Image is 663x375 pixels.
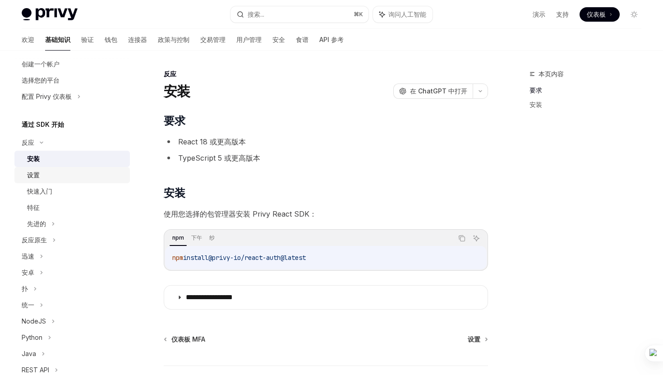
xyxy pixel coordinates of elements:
font: 选择您的平台 [22,76,60,84]
span: @privy-io/react-auth@latest [208,254,306,262]
font: 仪表板 MFA [171,335,205,343]
font: 纱 [209,234,215,241]
font: 支持 [556,10,569,18]
font: 基础知识 [45,36,70,43]
button: 询问人工智能 [373,6,433,23]
a: 选择您的平台 [14,72,130,88]
a: API 参考 [319,29,344,51]
a: 验证 [81,29,94,51]
font: 通过 SDK 开始 [22,120,64,128]
a: 安装 [14,151,130,167]
a: 设置 [14,167,130,183]
font: 验证 [81,36,94,43]
font: 下午 [191,234,202,241]
font: Java [22,350,36,357]
font: 要求 [164,114,185,127]
a: 用户管理 [236,29,262,51]
font: 本页内容 [539,70,564,78]
font: 快速入门 [27,187,52,195]
font: 安装 [164,83,190,99]
font: 欢迎 [22,36,34,43]
font: 食谱 [296,36,308,43]
font: TypeScript 5 或更高版本 [178,153,260,162]
font: 使用您选择的包管理器安装 Privy React SDK： [164,209,317,218]
font: 扑 [22,285,28,292]
img: 灯光标志 [22,8,78,21]
font: 迅速 [22,252,34,260]
font: 特征 [27,204,40,211]
button: 询问人工智能 [470,232,482,244]
font: 钱包 [105,36,117,43]
a: 快速入门 [14,183,130,199]
button: 切换暗模式 [627,7,641,22]
font: 仪表板 [587,10,606,18]
font: 交易管理 [200,36,226,43]
span: npm [172,254,183,262]
a: 支持 [556,10,569,19]
a: 仪表板 MFA [165,335,205,344]
a: 特征 [14,199,130,216]
button: 复制代码块中的内容 [456,232,468,244]
font: 安装 [27,155,40,162]
a: 政策与控制 [158,29,189,51]
span: install [183,254,208,262]
a: 要求 [529,83,649,97]
font: 在 ChatGPT 中打开 [410,87,467,95]
font: 要求 [529,86,542,94]
font: 统一 [22,301,34,309]
a: 仪表板 [580,7,620,22]
font: 安全 [272,36,285,43]
a: 设置 [468,335,487,344]
a: 安全 [272,29,285,51]
a: 基础知识 [45,29,70,51]
font: 连接器 [128,36,147,43]
font: 反应 [164,70,176,78]
font: ⌘ [354,11,359,18]
font: 安装 [164,186,185,199]
font: NodeJS [22,317,46,325]
a: 食谱 [296,29,308,51]
font: 演示 [533,10,545,18]
font: Python [22,333,42,341]
font: REST API [22,366,49,374]
font: 搜索... [248,10,264,18]
font: npm [172,234,184,241]
font: 设置 [468,335,480,343]
a: 演示 [533,10,545,19]
font: 先进的 [27,220,46,227]
font: 政策与控制 [158,36,189,43]
font: 安装 [529,101,542,108]
font: React 18 或更高版本 [178,137,246,146]
a: 钱包 [105,29,117,51]
a: 安装 [529,97,649,112]
font: K [359,11,363,18]
button: 在 ChatGPT 中打开 [393,83,473,99]
font: 反应 [22,139,34,146]
font: 用户管理 [236,36,262,43]
font: 配置 Privy 仪表板 [22,93,72,100]
font: 设置 [27,171,40,179]
a: 连接器 [128,29,147,51]
font: 反应原生 [22,236,47,244]
a: 欢迎 [22,29,34,51]
font: API 参考 [319,36,344,43]
font: 安卓 [22,269,34,276]
font: 询问人工智能 [388,10,426,18]
button: 搜索...⌘K [230,6,368,23]
a: 交易管理 [200,29,226,51]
